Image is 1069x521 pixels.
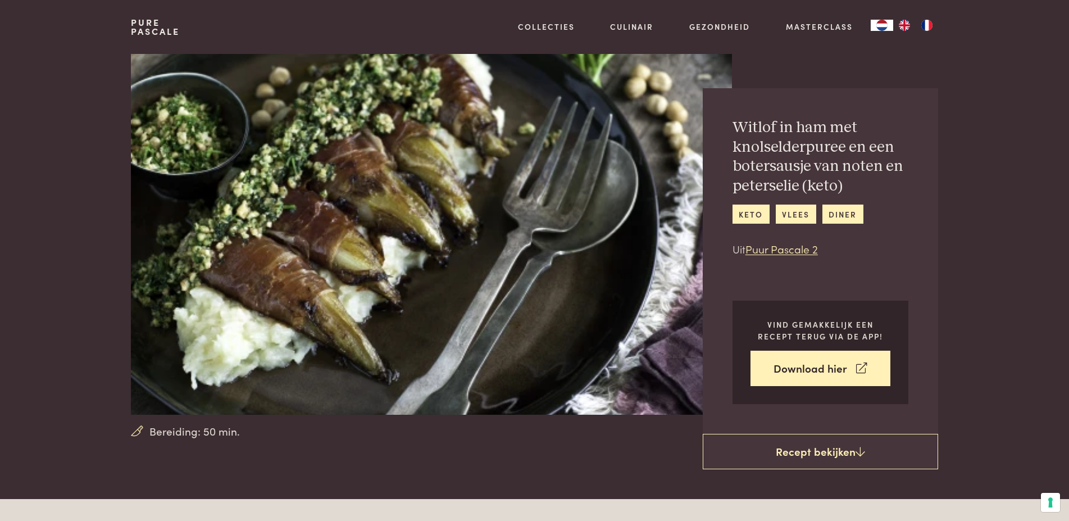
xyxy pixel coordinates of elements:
a: diner [822,205,863,223]
a: NL [871,20,893,31]
a: Recept bekijken [703,434,938,470]
a: FR [916,20,938,31]
a: Puur Pascale 2 [745,241,818,256]
aside: Language selected: Nederlands [871,20,938,31]
a: Culinair [610,21,653,33]
img: Witlof in ham met knolselderpuree en een botersausje van noten en peterselie (keto) [131,54,731,415]
div: Language [871,20,893,31]
a: EN [893,20,916,31]
p: Vind gemakkelijk een recept terug via de app! [750,319,890,342]
button: Uw voorkeuren voor toestemming voor trackingtechnologieën [1041,493,1060,512]
p: Uit [733,241,908,257]
a: PurePascale [131,18,180,36]
a: vlees [776,205,816,223]
ul: Language list [893,20,938,31]
a: Masterclass [786,21,853,33]
a: Download hier [750,351,890,386]
h2: Witlof in ham met knolselderpuree en een botersausje van noten en peterselie (keto) [733,118,908,196]
span: Bereiding: 50 min. [149,423,240,440]
a: Collecties [518,21,575,33]
a: keto [733,205,770,223]
a: Gezondheid [689,21,750,33]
